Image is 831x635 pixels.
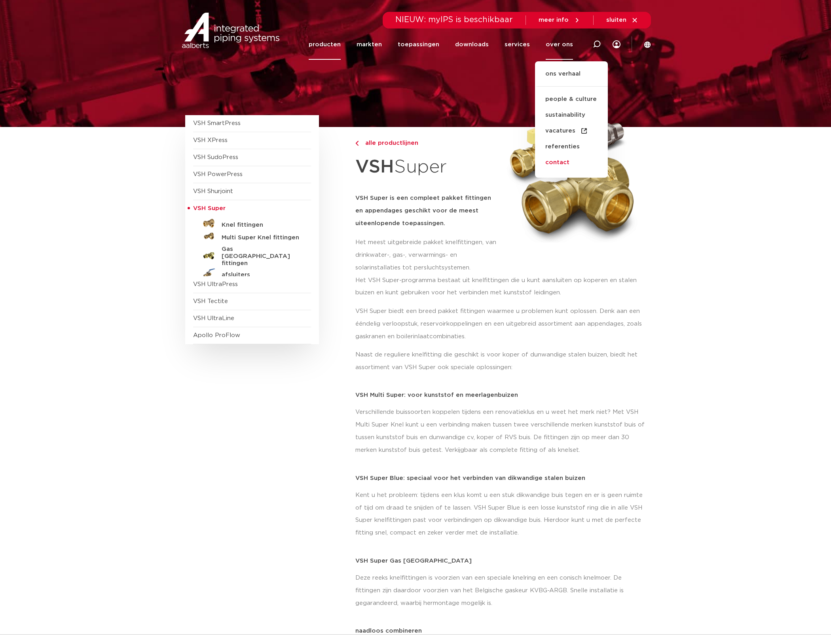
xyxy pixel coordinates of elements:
a: vacatures [535,123,608,139]
a: VSH Shurjoint [193,188,233,194]
h1: Super [355,152,499,182]
a: Knel fittingen [193,217,311,230]
h5: Gas [GEOGRAPHIC_DATA] fittingen [222,246,300,267]
span: NIEUW: myIPS is beschikbaar [395,16,513,24]
a: Multi Super Knel fittingen [193,230,311,243]
span: alle productlijnen [360,140,418,146]
p: Naast de reguliere knelfitting die geschikt is voor koper of dunwandige stalen buizen, biedt het ... [355,349,646,374]
img: chevron-right.svg [355,141,359,146]
p: Het meest uitgebreide pakket knelfittingen, van drinkwater-, gas-, verwarmings- en solarinstallat... [355,236,499,274]
a: sustainability [535,107,608,123]
a: over ons [546,29,573,60]
a: VSH SudoPress [193,154,238,160]
a: VSH UltraPress [193,281,238,287]
h5: VSH Super is een compleet pakket fittingen en appendages geschikt voor de meest uiteenlopende toe... [355,192,499,230]
p: VSH Super Blue: speciaal voor het verbinden van dikwandige stalen buizen [355,475,646,481]
a: referenties [535,139,608,155]
a: VSH SmartPress [193,120,241,126]
p: Verschillende buissoorten koppelen tijdens een renovatieklus en u weet het merk niet? Met VSH Mul... [355,406,646,457]
p: Deze reeks knelfittingen is voorzien van een speciale knelring en een conisch knelmoer. De fittin... [355,572,646,610]
span: meer info [539,17,569,23]
a: VSH XPress [193,137,228,143]
p: Kent u het probleem: tijdens een klus komt u een stuk dikwandige buis tegen en er is geen ruimte ... [355,489,646,540]
a: toepassingen [398,29,439,60]
nav: Menu [309,29,573,60]
p: VSH Super biedt een breed pakket fittingen waarmee u problemen kunt oplossen. Denk aan een ééndel... [355,305,646,343]
span: VSH Super [193,205,226,211]
span: sluiten [606,17,626,23]
a: meer info [539,17,581,24]
strong: VSH [355,158,394,176]
h5: Knel fittingen [222,222,300,229]
a: VSH PowerPress [193,171,243,177]
a: Gas [GEOGRAPHIC_DATA] fittingen [193,243,311,267]
a: producten [309,29,341,60]
a: Apollo ProFlow [193,332,240,338]
a: people & culture [535,91,608,107]
h5: afsluiters [222,271,300,279]
a: contact [535,155,608,171]
p: Het VSH Super-programma bestaat uit knelfittingen die u kunt aansluiten op koperen en stalen buiz... [355,274,646,299]
p: naadloos combineren [355,628,646,634]
p: VSH Super Gas [GEOGRAPHIC_DATA] [355,558,646,564]
a: services [505,29,530,60]
a: markten [357,29,382,60]
a: afsluiters [193,267,311,280]
a: downloads [455,29,489,60]
a: sluiten [606,17,638,24]
h5: Multi Super Knel fittingen [222,234,300,241]
p: VSH Multi Super: voor kunststof en meerlagenbuizen [355,392,646,398]
a: VSH UltraLine [193,315,234,321]
a: ons verhaal [535,69,608,87]
a: alle productlijnen [355,138,499,148]
a: VSH Tectite [193,298,228,304]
